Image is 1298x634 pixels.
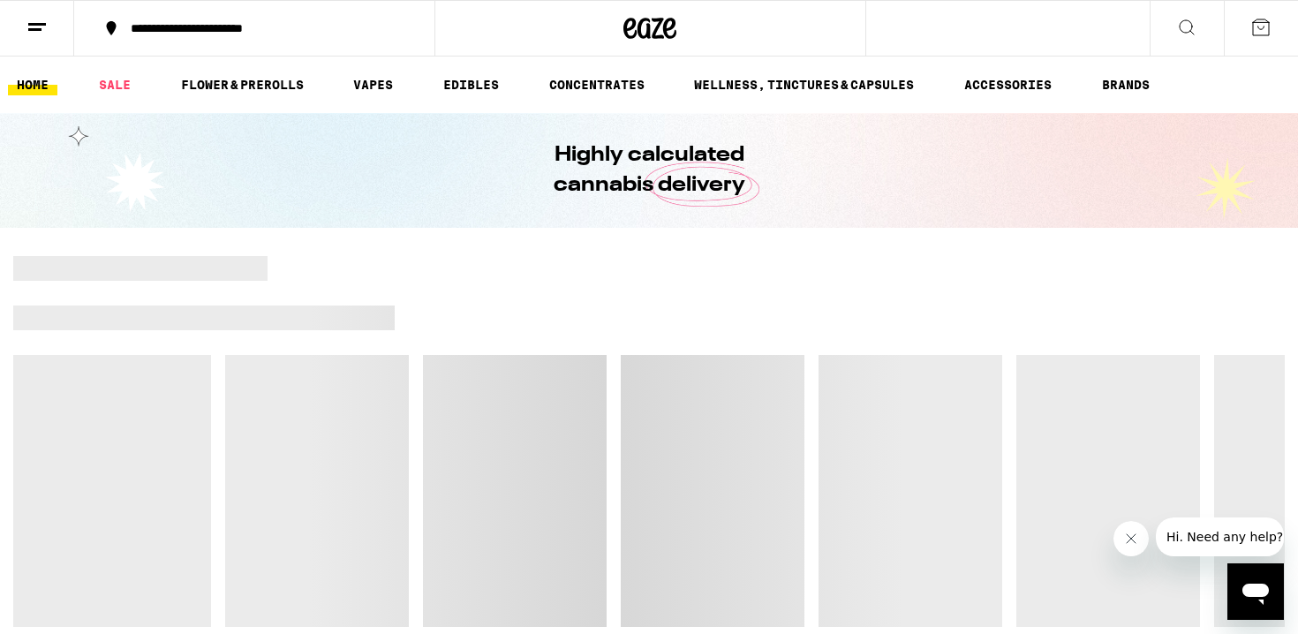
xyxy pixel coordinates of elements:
[172,74,313,95] a: FLOWER & PREROLLS
[685,74,923,95] a: WELLNESS, TINCTURES & CAPSULES
[503,140,795,200] h1: Highly calculated cannabis delivery
[540,74,653,95] a: CONCENTRATES
[1093,74,1158,95] a: BRANDS
[1113,521,1149,556] iframe: Close message
[90,74,140,95] a: SALE
[8,74,57,95] a: HOME
[434,74,508,95] a: EDIBLES
[1227,563,1284,620] iframe: Button to launch messaging window
[1156,517,1284,556] iframe: Message from company
[955,74,1060,95] a: ACCESSORIES
[344,74,402,95] a: VAPES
